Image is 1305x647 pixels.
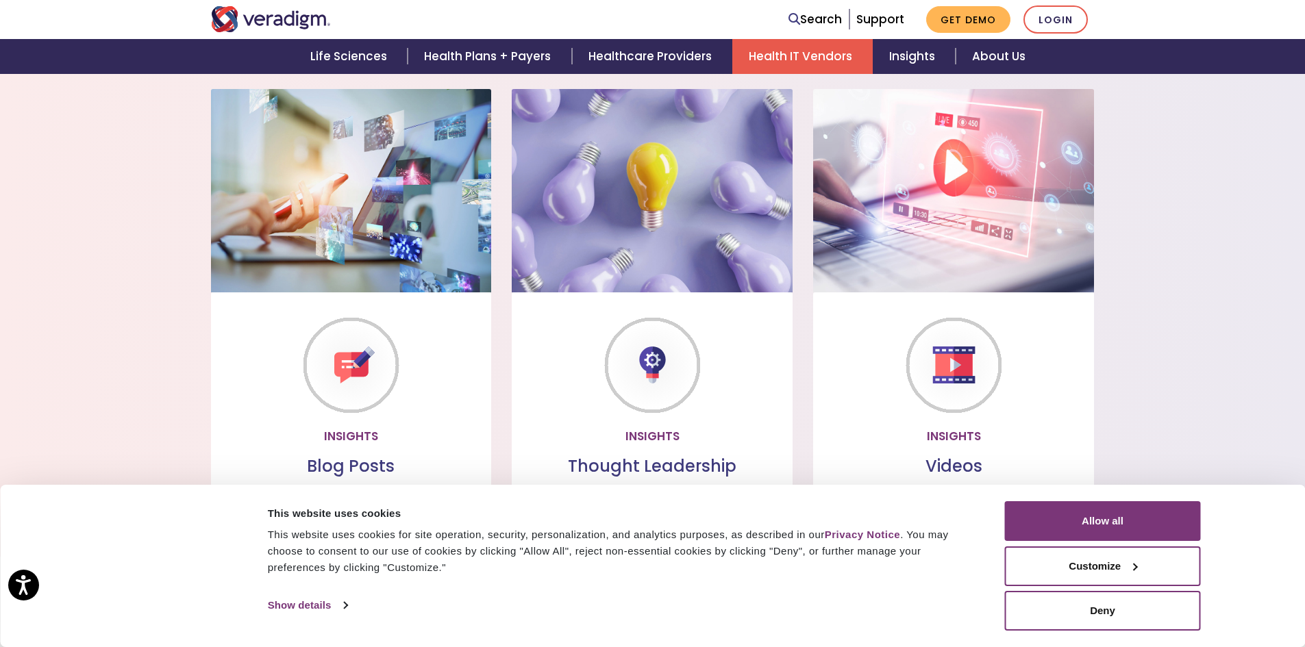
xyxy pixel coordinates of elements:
[788,10,842,29] a: Search
[268,505,974,522] div: This website uses cookies
[1005,501,1201,541] button: Allow all
[824,427,1083,446] p: Insights
[408,39,571,74] a: Health Plans + Payers
[294,39,408,74] a: Life Sciences
[824,457,1083,477] h3: Videos
[211,6,331,32] img: Veradigm logo
[572,39,732,74] a: Healthcare Providers
[1005,546,1201,586] button: Customize
[732,39,873,74] a: Health IT Vendors
[1023,5,1088,34] a: Login
[523,457,782,477] h3: Thought Leadership
[1005,591,1201,631] button: Deny
[825,529,900,540] a: Privacy Notice
[268,595,347,616] a: Show details
[222,457,481,477] h3: Blog Posts
[268,527,974,576] div: This website uses cookies for site operation, security, personalization, and analytics purposes, ...
[856,11,904,27] a: Support
[926,6,1010,33] a: Get Demo
[523,427,782,446] p: Insights
[873,39,956,74] a: Insights
[222,427,481,446] p: Insights
[1042,548,1289,631] iframe: Drift Chat Widget
[956,39,1042,74] a: About Us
